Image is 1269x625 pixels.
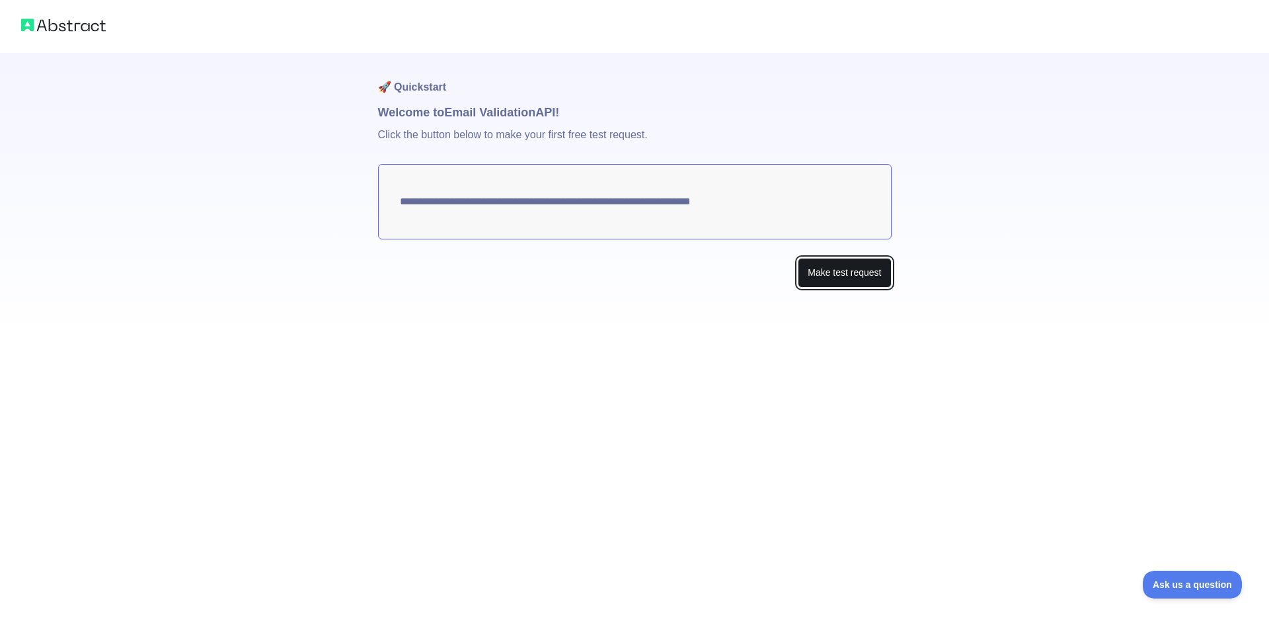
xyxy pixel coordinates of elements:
[378,103,892,122] h1: Welcome to Email Validation API!
[798,258,891,288] button: Make test request
[1143,571,1243,599] iframe: Toggle Customer Support
[21,16,106,34] img: Abstract logo
[378,122,892,164] p: Click the button below to make your first free test request.
[378,53,892,103] h1: 🚀 Quickstart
